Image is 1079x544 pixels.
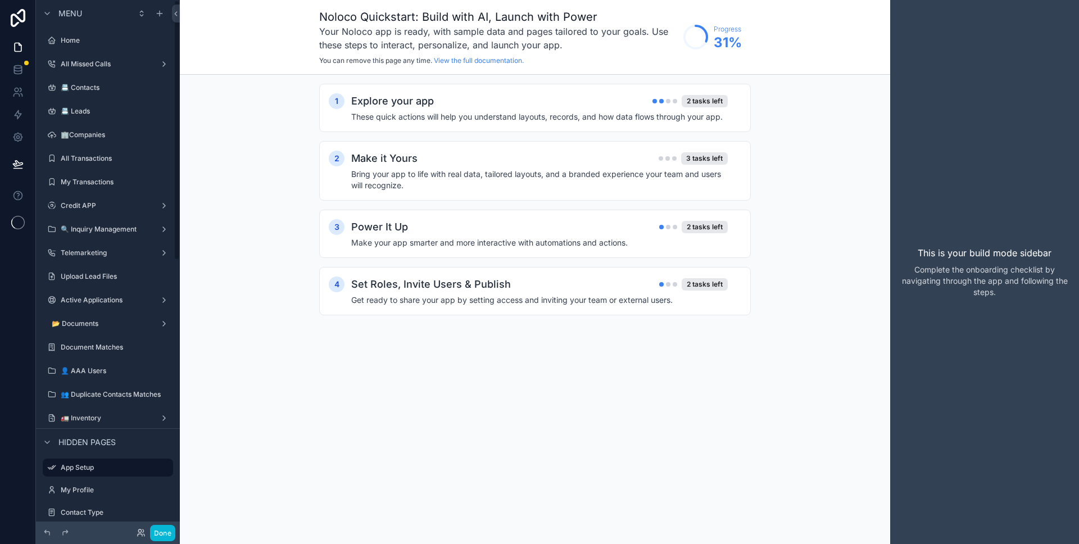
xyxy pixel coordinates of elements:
[58,437,116,448] span: Hidden pages
[43,126,173,144] a: 🏢Companies
[61,414,155,423] label: 🚛 Inventory
[61,296,155,305] label: Active Applications
[61,130,171,139] label: 🏢Companies
[43,291,173,309] a: Active Applications
[61,486,171,495] label: My Profile
[714,34,742,52] span: 31 %
[61,463,166,472] label: App Setup
[43,481,173,499] a: My Profile
[61,508,171,517] label: Contact Type
[43,102,173,120] a: 📇 Leads
[61,390,171,399] label: 👥 Duplicate Contacts Matches
[434,56,524,65] a: View the full documentation.
[61,366,171,375] label: 👤 AAA Users
[319,9,678,25] h1: Noloco Quickstart: Build with AI, Launch with Power
[43,31,173,49] a: Home
[43,409,173,427] a: 🚛 Inventory
[43,315,173,333] a: 📂 Documents
[43,386,173,404] a: 👥 Duplicate Contacts Matches
[61,60,155,69] label: All Missed Calls
[43,362,173,380] a: 👤 AAA Users
[43,459,173,477] a: App Setup
[61,201,155,210] label: Credit APP
[43,220,173,238] a: 🔍 Inquiry Management
[61,272,171,281] label: Upload Lead Files
[319,25,678,52] h3: Your Noloco app is ready, with sample data and pages tailored to your goals. Use these steps to i...
[43,244,173,262] a: Telemarketing
[918,246,1051,260] p: This is your build mode sidebar
[319,56,432,65] span: You can remove this page any time.
[43,197,173,215] a: Credit APP
[43,504,173,522] a: Contact Type
[899,264,1070,298] p: Complete the onboarding checklist by navigating through the app and following the steps.
[43,338,173,356] a: Document Matches
[714,25,742,34] span: Progress
[43,173,173,191] a: My Transactions
[61,248,155,257] label: Telemarketing
[43,79,173,97] a: 📇 Contacts
[61,154,171,163] label: All Transactions
[61,83,171,92] label: 📇 Contacts
[43,55,173,73] a: All Missed Calls
[150,525,175,541] button: Done
[61,178,171,187] label: My Transactions
[52,319,155,328] label: 📂 Documents
[43,268,173,285] a: Upload Lead Files
[61,225,155,234] label: 🔍 Inquiry Management
[61,343,171,352] label: Document Matches
[61,36,171,45] label: Home
[58,8,82,19] span: Menu
[43,149,173,167] a: All Transactions
[61,107,171,116] label: 📇 Leads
